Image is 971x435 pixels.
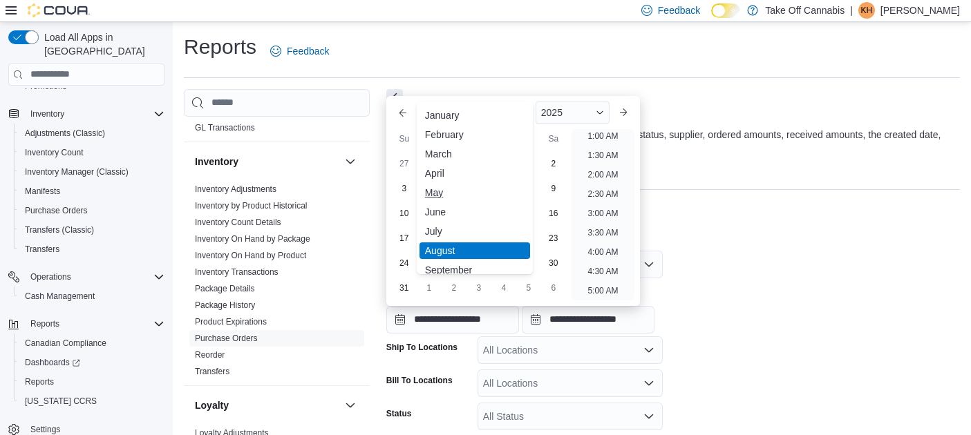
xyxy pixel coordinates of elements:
[19,144,89,161] a: Inventory Count
[19,183,164,200] span: Manifests
[419,223,530,240] div: July
[19,222,164,238] span: Transfers (Classic)
[14,143,170,162] button: Inventory Count
[195,366,229,377] span: Transfers
[582,166,623,183] li: 2:00 AM
[386,89,403,106] button: Next
[861,2,873,19] span: KH
[19,374,164,390] span: Reports
[393,128,415,150] div: Su
[19,393,102,409] a: [US_STATE] CCRS
[419,165,530,182] div: April
[25,396,97,407] span: [US_STATE] CCRS
[393,277,415,299] div: day-31
[419,107,530,124] div: January
[25,224,94,235] span: Transfers (Classic)
[19,202,164,219] span: Purchase Orders
[850,2,853,19] p: |
[195,184,276,195] span: Inventory Adjustments
[643,345,654,356] button: Open list of options
[28,3,90,17] img: Cova
[880,2,960,19] p: [PERSON_NAME]
[25,147,84,158] span: Inventory Count
[14,372,170,391] button: Reports
[184,33,256,61] h1: Reports
[14,162,170,182] button: Inventory Manager (Classic)
[195,333,258,344] span: Purchase Orders
[582,282,623,299] li: 5:00 AM
[468,277,490,299] div: day-3
[582,224,623,241] li: 3:30 AM
[19,125,164,142] span: Adjustments (Classic)
[419,204,530,220] div: June
[711,3,740,18] input: Dark Mode
[25,205,88,216] span: Purchase Orders
[195,349,225,360] span: Reorder
[393,177,415,200] div: day-3
[195,122,255,133] span: GL Transactions
[419,262,530,278] div: September
[392,151,566,300] div: August, 2025
[14,240,170,259] button: Transfers
[543,202,565,224] div: day-16
[265,37,334,65] a: Feedback
[25,166,129,177] span: Inventory Manager (Classic)
[543,128,565,150] div: Sa
[25,376,54,387] span: Reports
[195,350,225,360] a: Reorder
[184,181,370,385] div: Inventory
[612,101,634,124] button: Next month
[14,124,170,143] button: Adjustments (Classic)
[14,287,170,306] button: Cash Management
[418,277,440,299] div: day-1
[195,300,255,311] span: Package History
[14,333,170,353] button: Canadian Compliance
[195,200,308,211] span: Inventory by Product Historical
[195,250,306,261] span: Inventory On Hand by Product
[25,269,164,285] span: Operations
[30,108,64,119] span: Inventory
[195,217,281,227] a: Inventory Count Details
[582,128,623,144] li: 1:00 AM
[195,300,255,310] a: Package History
[30,271,71,282] span: Operations
[195,123,255,133] a: GL Transactions
[25,316,65,332] button: Reports
[19,393,164,409] span: Washington CCRS
[386,306,519,333] input: Press the down key to enter a popover containing a calendar. Press the escape key to close the po...
[419,184,530,201] div: May
[582,244,623,260] li: 4:00 AM
[195,267,279,277] a: Inventory Transactions
[858,2,875,19] div: Karen H
[3,104,170,124] button: Inventory
[342,153,359,170] button: Inventory
[19,335,164,351] span: Canadian Compliance
[543,153,565,175] div: day-2
[3,314,170,333] button: Reports
[522,306,654,333] input: Press the down key to open a popover containing a calendar.
[39,30,164,58] span: Load All Apps in [GEOGRAPHIC_DATA]
[195,155,238,168] h3: Inventory
[582,205,623,222] li: 3:00 AM
[19,164,164,180] span: Inventory Manager (Classic)
[195,367,229,376] a: Transfers
[14,391,170,411] button: [US_STATE] CCRS
[19,241,65,258] a: Transfers
[19,335,112,351] a: Canadian Compliance
[386,408,412,419] label: Status
[386,342,458,353] label: Ship To Locations
[14,220,170,240] button: Transfers (Classic)
[25,291,95,302] span: Cash Management
[25,128,105,139] span: Adjustments (Classic)
[19,144,164,161] span: Inventory Count
[392,101,414,124] button: Previous Month
[195,155,339,168] button: Inventory
[393,252,415,274] div: day-24
[342,397,359,414] button: Loyalty
[643,378,654,389] button: Open list of options
[518,277,540,299] div: day-5
[19,222,100,238] a: Transfers (Classic)
[493,277,515,299] div: day-4
[393,202,415,224] div: day-10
